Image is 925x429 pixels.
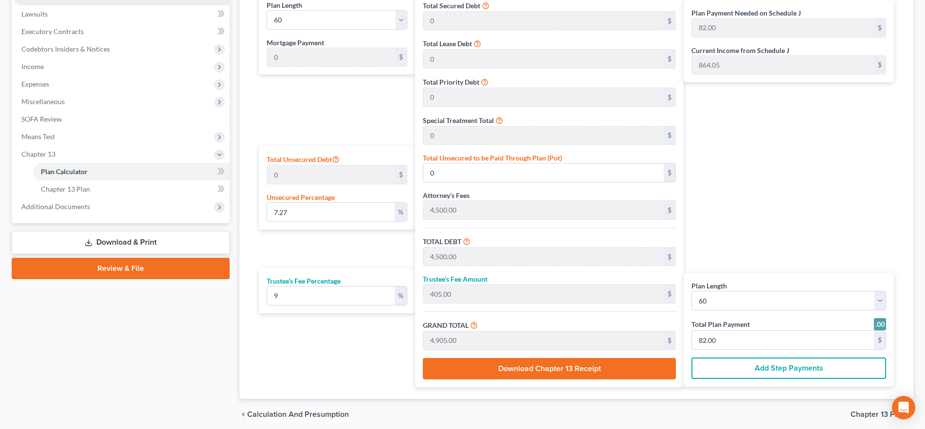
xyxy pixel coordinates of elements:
span: SOFA Review [21,115,62,123]
button: Add Step Payments [691,357,886,379]
span: Chapter 13 Plan [41,185,90,193]
label: GRAND TOTAL [423,320,469,330]
div: % [395,286,407,305]
div: $ [395,48,407,67]
div: $ [874,56,886,74]
input: 0.00 [423,248,664,266]
div: $ [664,331,675,350]
label: Plan Length [691,281,727,291]
label: Total Priority Debt [423,77,479,87]
label: Trustee’s Fee Percentage [267,276,341,286]
div: $ [664,88,675,107]
label: Total Unsecured Debt [267,153,340,165]
span: Miscellaneous [21,97,65,106]
div: $ [664,248,675,266]
span: Plan Calculator [41,167,88,176]
button: Chapter 13 Plan chevron_right [851,411,913,418]
div: $ [664,50,675,68]
input: 0.00 [423,126,664,145]
a: Lawsuits [14,5,230,23]
a: Executory Contracts [14,23,230,40]
input: 0.00 [423,285,664,303]
div: Open Intercom Messenger [892,396,915,419]
input: 0.00 [267,48,395,67]
div: $ [874,18,886,37]
span: Means Test [21,132,55,141]
input: 0.00 [423,201,664,219]
label: Total Plan Payment [691,319,750,329]
input: 0.00 [423,88,664,107]
input: 0.00 [267,286,395,305]
label: Mortgage Payment [267,37,324,48]
a: Round to nearest dollar [874,318,886,330]
span: Chapter 13 Plan [851,411,906,418]
div: $ [664,163,675,182]
div: % [395,203,407,221]
label: Plan Payment Needed on Schedule J [691,8,801,18]
div: $ [664,126,675,145]
button: chevron_left Calculation and Presumption [239,411,349,418]
div: $ [874,331,886,349]
span: Chapter 13 [21,150,55,158]
label: Attorney’s Fees [423,190,470,200]
a: SOFA Review [14,110,230,128]
div: $ [395,165,407,184]
input: 0.00 [692,56,874,74]
input: 0.00 [692,331,874,349]
input: 0.00 [423,163,664,182]
input: 0.00 [423,50,664,68]
span: Expenses [21,80,49,88]
label: Total Unsecured to be Paid Through Plan (Pot) [423,153,562,163]
input: 0.00 [267,203,395,221]
button: Download Chapter 13 Receipt [423,358,676,379]
input: 0.00 [267,165,395,184]
input: 0.00 [692,18,874,37]
span: Additional Documents [21,202,90,211]
div: $ [664,12,675,30]
span: Income [21,62,44,71]
span: Codebtors Insiders & Notices [21,45,110,53]
div: $ [664,201,675,219]
label: Trustee’s Fee Amount [423,274,488,284]
span: Lawsuits [21,10,48,18]
span: Calculation and Presumption [247,411,349,418]
label: Special Treatment Total [423,115,494,125]
span: Executory Contracts [21,27,84,36]
div: $ [664,285,675,303]
a: Download & Print [12,231,230,254]
input: 0.00 [423,331,664,350]
input: 0.00 [423,12,664,30]
a: Review & File [12,258,230,279]
a: Chapter 13 Plan [33,180,230,198]
a: Plan Calculator [33,163,230,180]
i: chevron_left [239,411,247,418]
label: Current Income from Schedule J [691,45,789,55]
label: Total Secured Debt [423,0,480,11]
label: Total Lease Debt [423,38,472,49]
label: Unsecured Percentage [267,192,335,202]
label: TOTAL DEBT [423,236,461,247]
